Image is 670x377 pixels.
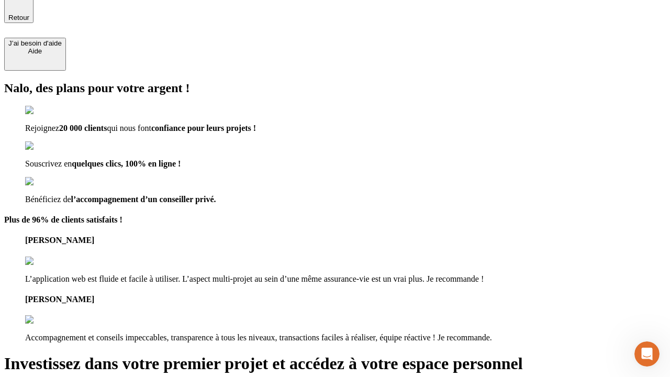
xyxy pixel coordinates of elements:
div: Aide [8,47,62,55]
span: l’accompagnement d’un conseiller privé. [71,195,216,204]
h4: Plus de 96% de clients satisfaits ! [4,215,666,225]
button: J’ai besoin d'aideAide [4,38,66,71]
h2: Nalo, des plans pour votre argent ! [4,81,666,95]
div: J’ai besoin d'aide [8,39,62,47]
h4: [PERSON_NAME] [25,295,666,304]
span: Souscrivez en [25,159,72,168]
p: L’application web est fluide et facile à utiliser. L’aspect multi-projet au sein d’une même assur... [25,274,666,284]
span: Retour [8,14,29,21]
span: quelques clics, 100% en ligne ! [72,159,181,168]
img: checkmark [25,106,70,115]
img: reviews stars [25,315,77,325]
span: Rejoignez [25,124,59,132]
span: qui nous font [107,124,151,132]
h4: [PERSON_NAME] [25,236,666,245]
span: confiance pour leurs projets ! [151,124,256,132]
span: 20 000 clients [59,124,107,132]
iframe: Intercom live chat [634,341,660,367]
h1: Investissez dans votre premier projet et accédez à votre espace personnel [4,354,666,373]
img: reviews stars [25,257,77,266]
img: checkmark [25,141,70,151]
p: Accompagnement et conseils impeccables, transparence à tous les niveaux, transactions faciles à r... [25,333,666,342]
span: Bénéficiez de [25,195,71,204]
img: checkmark [25,177,70,186]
